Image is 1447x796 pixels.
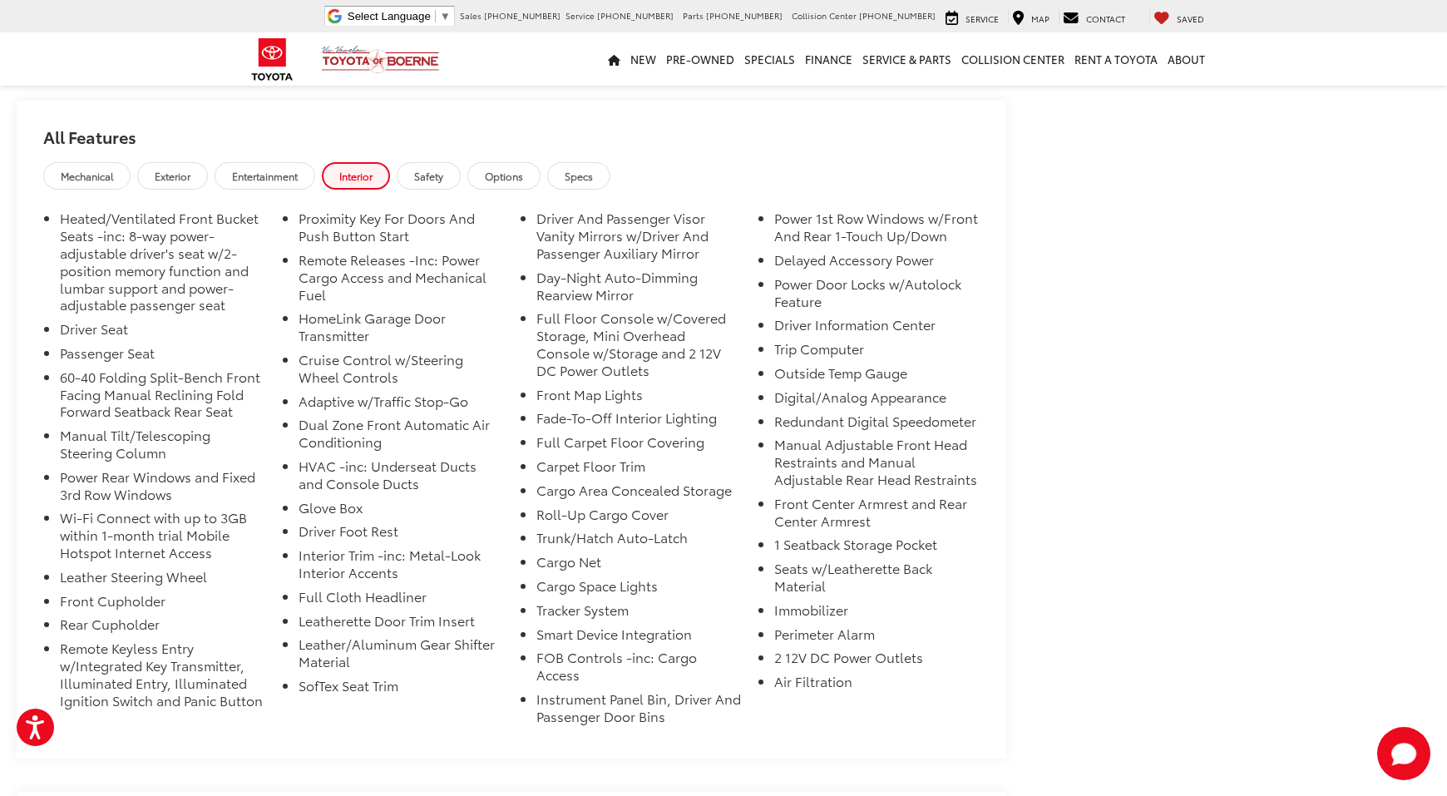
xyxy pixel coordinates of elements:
[536,482,741,506] li: Cargo Area Concealed Storage
[299,309,503,351] li: HomeLink Garage Door Transmitter
[774,388,979,413] li: Digital/Analog Appearance
[485,169,523,183] span: Options
[774,560,979,601] li: Seats w/Leatherette Back Material
[536,506,741,530] li: Roll-Up Cargo Cover
[536,601,741,625] li: Tracker System
[299,210,503,251] li: Proximity Key For Doors And Push Button Start
[774,210,979,251] li: Power 1st Row Windows w/Front And Rear 1-Touch Up/Down
[603,32,625,86] a: Home
[440,10,451,22] span: ▼
[60,509,264,567] li: Wi-Fi Connect with up to 3GB within 1-month trial Mobile Hotspot Internet Access
[536,690,741,732] li: Instrument Panel Bin, Driver And Passenger Door Bins
[299,677,503,701] li: SofTex Seat Trim
[1069,32,1163,86] a: Rent a Toyota
[774,625,979,650] li: Perimeter Alarm
[774,340,979,364] li: Trip Computer
[536,529,741,553] li: Trunk/Hatch Auto-Latch
[1377,727,1430,780] button: Toggle Chat Window
[348,10,451,22] a: Select Language​
[241,32,304,87] img: Toyota
[155,169,190,183] span: Exterior
[60,592,264,616] li: Front Cupholder
[536,269,741,310] li: Day-Night Auto-Dimming Rearview Mirror
[565,169,593,183] span: Specs
[299,546,503,588] li: Interior Trim -inc: Metal-Look Interior Accents
[774,495,979,536] li: Front Center Armrest and Rear Center Armrest
[60,640,264,715] li: Remote Keyless Entry w/Integrated Key Transmitter, Illuminated Entry, Illuminated Ignition Switch...
[435,10,436,22] span: ​
[299,351,503,393] li: Cruise Control w/Steering Wheel Controls
[60,344,264,368] li: Passenger Seat
[536,577,741,601] li: Cargo Space Lights
[774,436,979,494] li: Manual Adjustable Front Head Restraints and Manual Adjustable Rear Head Restraints
[536,210,741,268] li: Driver And Passenger Visor Vanity Mirrors w/Driver And Passenger Auxiliary Mirror
[792,9,857,22] span: Collision Center
[460,9,482,22] span: Sales
[536,309,741,385] li: Full Floor Console w/Covered Storage, Mini Overhead Console w/Storage and 2 12V DC Power Outlets
[1177,12,1204,25] span: Saved
[956,32,1069,86] a: Collision Center
[625,32,661,86] a: New
[414,169,443,183] span: Safety
[60,427,264,468] li: Manual Tilt/Telescoping Steering Column
[739,32,800,86] a: Specials
[1008,9,1054,26] a: Map
[536,625,741,650] li: Smart Device Integration
[299,499,503,523] li: Glove Box
[1059,9,1129,26] a: Contact
[60,320,264,344] li: Driver Seat
[941,9,1003,26] a: Service
[536,553,741,577] li: Cargo Net
[706,9,783,22] span: [PHONE_NUMBER]
[774,275,979,317] li: Power Door Locks w/Autolock Feature
[565,9,595,22] span: Service
[536,409,741,433] li: Fade-To-Off Interior Lighting
[800,32,857,86] a: Finance
[1377,727,1430,780] svg: Start Chat
[536,386,741,410] li: Front Map Lights
[348,10,431,22] span: Select Language
[774,413,979,437] li: Redundant Digital Speedometer
[17,101,1006,162] h2: All Features
[60,468,264,510] li: Power Rear Windows and Fixed 3rd Row Windows
[60,210,264,320] li: Heated/Ventilated Front Bucket Seats -inc: 8-way power-adjustable driver's seat w/2-position memo...
[299,393,503,417] li: Adaptive w/Traffic Stop-Go
[774,673,979,697] li: Air Filtration
[61,169,113,183] span: Mechanical
[484,9,561,22] span: [PHONE_NUMBER]
[774,536,979,560] li: 1 Seatback Storage Pocket
[857,32,956,86] a: Service & Parts: Opens in a new tab
[299,635,503,677] li: Leather/Aluminum Gear Shifter Material
[774,316,979,340] li: Driver Information Center
[536,433,741,457] li: Full Carpet Floor Covering
[299,457,503,499] li: HVAC -inc: Underseat Ducts and Console Ducts
[536,457,741,482] li: Carpet Floor Trim
[774,649,979,673] li: 2 12V DC Power Outlets
[299,251,503,309] li: Remote Releases -Inc: Power Cargo Access and Mechanical Fuel
[661,32,739,86] a: Pre-Owned
[299,612,503,636] li: Leatherette Door Trim Insert
[859,9,936,22] span: [PHONE_NUMBER]
[1163,32,1210,86] a: About
[232,169,298,183] span: Entertainment
[299,588,503,612] li: Full Cloth Headliner
[321,45,440,74] img: Vic Vaughan Toyota of Boerne
[60,368,264,427] li: 60-40 Folding Split-Bench Front Facing Manual Reclining Fold Forward Seatback Rear Seat
[60,616,264,640] li: Rear Cupholder
[1031,12,1049,25] span: Map
[683,9,704,22] span: Parts
[299,522,503,546] li: Driver Foot Rest
[536,649,741,690] li: FOB Controls -inc: Cargo Access
[1149,9,1208,26] a: My Saved Vehicles
[965,12,999,25] span: Service
[299,416,503,457] li: Dual Zone Front Automatic Air Conditioning
[1086,12,1125,25] span: Contact
[774,364,979,388] li: Outside Temp Gauge
[60,568,264,592] li: Leather Steering Wheel
[597,9,674,22] span: [PHONE_NUMBER]
[774,601,979,625] li: Immobilizer
[774,251,979,275] li: Delayed Accessory Power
